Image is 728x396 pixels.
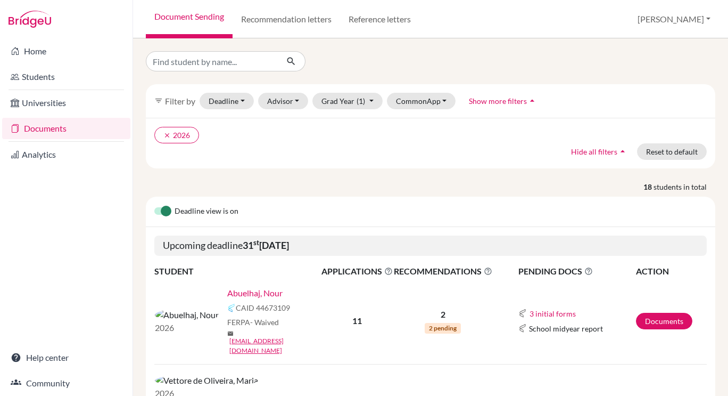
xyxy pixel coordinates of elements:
[636,313,692,329] a: Documents
[2,118,130,139] a: Documents
[9,11,51,28] img: Bridge-U
[155,309,219,321] img: Abuelhaj, Nour
[258,93,309,109] button: Advisor
[2,144,130,165] a: Analytics
[518,309,527,318] img: Common App logo
[321,265,393,278] span: APPLICATIONS
[227,317,279,328] span: FERPA
[154,236,707,256] h5: Upcoming deadline
[312,93,383,109] button: Grad Year(1)
[352,316,362,326] b: 11
[2,373,130,394] a: Community
[617,146,628,157] i: arrow_drop_up
[2,66,130,87] a: Students
[165,96,195,106] span: Filter by
[2,347,130,368] a: Help center
[200,93,254,109] button: Deadline
[357,96,365,106] span: (1)
[394,308,492,321] p: 2
[155,374,258,387] img: Vettore de Oliveira, Maria
[643,181,653,192] strong: 18
[243,239,289,251] b: 31 [DATE]
[637,143,707,160] button: Reset to default
[155,321,219,334] p: 2026
[518,265,635,278] span: PENDING DOCS
[633,9,715,29] button: [PERSON_NAME]
[236,302,290,313] span: CAID 44673109
[250,318,279,327] span: - Waived
[253,238,259,247] sup: st
[227,304,236,312] img: Common App logo
[154,96,163,105] i: filter_list
[394,265,492,278] span: RECOMMENDATIONS
[518,324,527,333] img: Common App logo
[635,264,707,278] th: ACTION
[227,287,283,300] a: Abuelhaj, Nour
[425,323,461,334] span: 2 pending
[2,92,130,114] a: Universities
[653,181,715,192] span: students in total
[146,51,278,71] input: Find student by name...
[163,132,171,139] i: clear
[460,93,547,109] button: Show more filtersarrow_drop_up
[154,127,199,143] button: clear2026
[529,308,576,320] button: 3 initial forms
[387,93,456,109] button: CommonApp
[154,264,321,278] th: STUDENT
[2,41,130,62] a: Home
[562,143,637,160] button: Hide all filtersarrow_drop_up
[469,96,527,106] span: Show more filters
[529,323,603,334] span: School midyear report
[571,147,617,156] span: Hide all filters
[527,95,537,106] i: arrow_drop_up
[227,330,234,337] span: mail
[229,336,328,355] a: [EMAIL_ADDRESS][DOMAIN_NAME]
[175,205,238,218] span: Deadline view is on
